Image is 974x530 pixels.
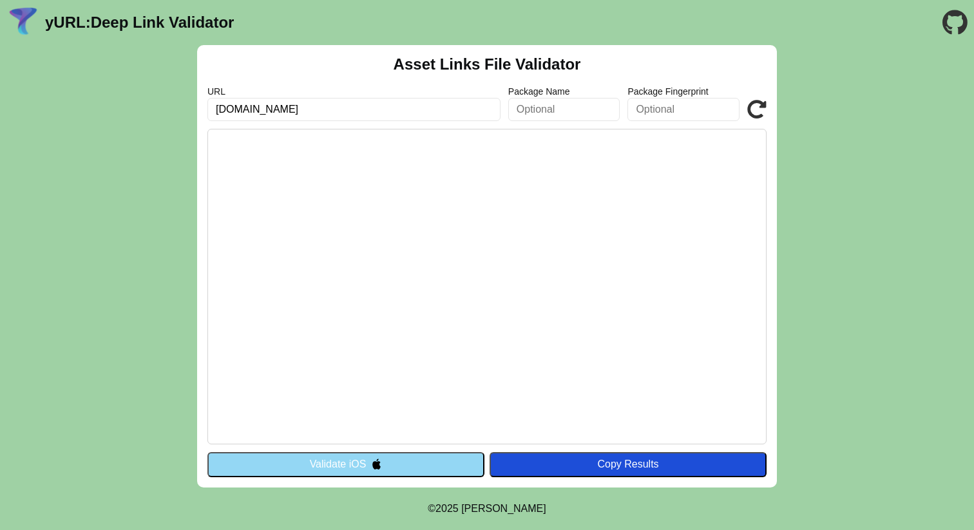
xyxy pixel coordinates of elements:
h2: Asset Links File Validator [394,55,581,73]
span: 2025 [435,503,459,514]
button: Validate iOS [207,452,484,477]
div: Copy Results [496,459,760,470]
img: appleIcon.svg [371,459,382,469]
label: URL [207,86,501,97]
img: yURL Logo [6,6,40,39]
label: Package Name [508,86,620,97]
footer: © [428,487,546,530]
a: yURL:Deep Link Validator [45,14,234,32]
input: Optional [508,98,620,121]
label: Package Fingerprint [627,86,740,97]
a: Michael Ibragimchayev's Personal Site [461,503,546,514]
input: Required [207,98,501,121]
input: Optional [627,98,740,121]
button: Copy Results [490,452,767,477]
